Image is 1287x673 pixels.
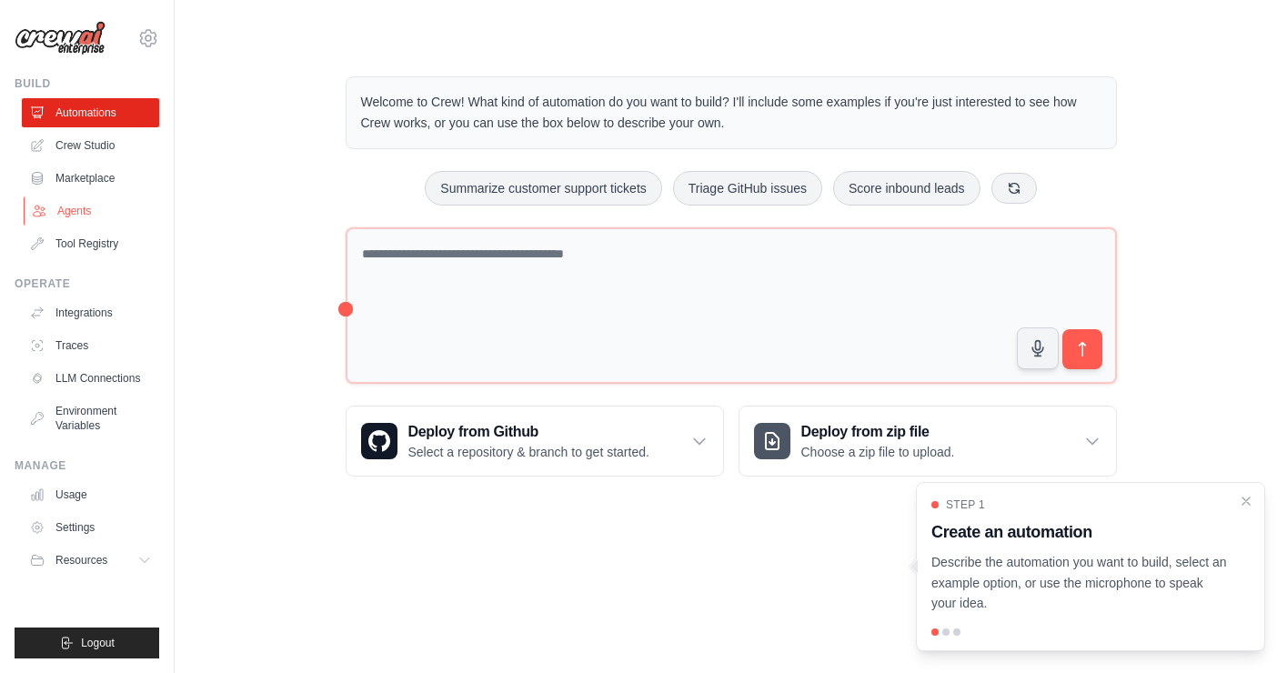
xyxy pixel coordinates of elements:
button: Logout [15,628,159,658]
h3: Create an automation [931,519,1228,545]
a: Traces [22,331,159,360]
iframe: Chat Widget [1196,586,1287,673]
span: Logout [81,636,115,650]
a: Agents [24,196,161,226]
a: Crew Studio [22,131,159,160]
a: Usage [22,480,159,509]
button: Summarize customer support tickets [425,171,661,206]
button: Resources [22,546,159,575]
h3: Deploy from zip file [801,421,955,443]
div: Operate [15,276,159,291]
p: Choose a zip file to upload. [801,443,955,461]
a: Marketplace [22,164,159,193]
div: Manage [15,458,159,473]
a: Settings [22,513,159,542]
button: Triage GitHub issues [673,171,822,206]
span: Step 1 [946,497,985,512]
a: LLM Connections [22,364,159,393]
a: Automations [22,98,159,127]
a: Environment Variables [22,397,159,440]
span: Resources [55,553,107,568]
a: Tool Registry [22,229,159,258]
button: Close walkthrough [1239,494,1253,508]
div: Build [15,76,159,91]
h3: Deploy from Github [408,421,649,443]
button: Score inbound leads [833,171,980,206]
p: Describe the automation you want to build, select an example option, or use the microphone to spe... [931,552,1228,614]
p: Select a repository & branch to get started. [408,443,649,461]
p: Welcome to Crew! What kind of automation do you want to build? I'll include some examples if you'... [361,92,1101,134]
a: Integrations [22,298,159,327]
img: Logo [15,21,106,55]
